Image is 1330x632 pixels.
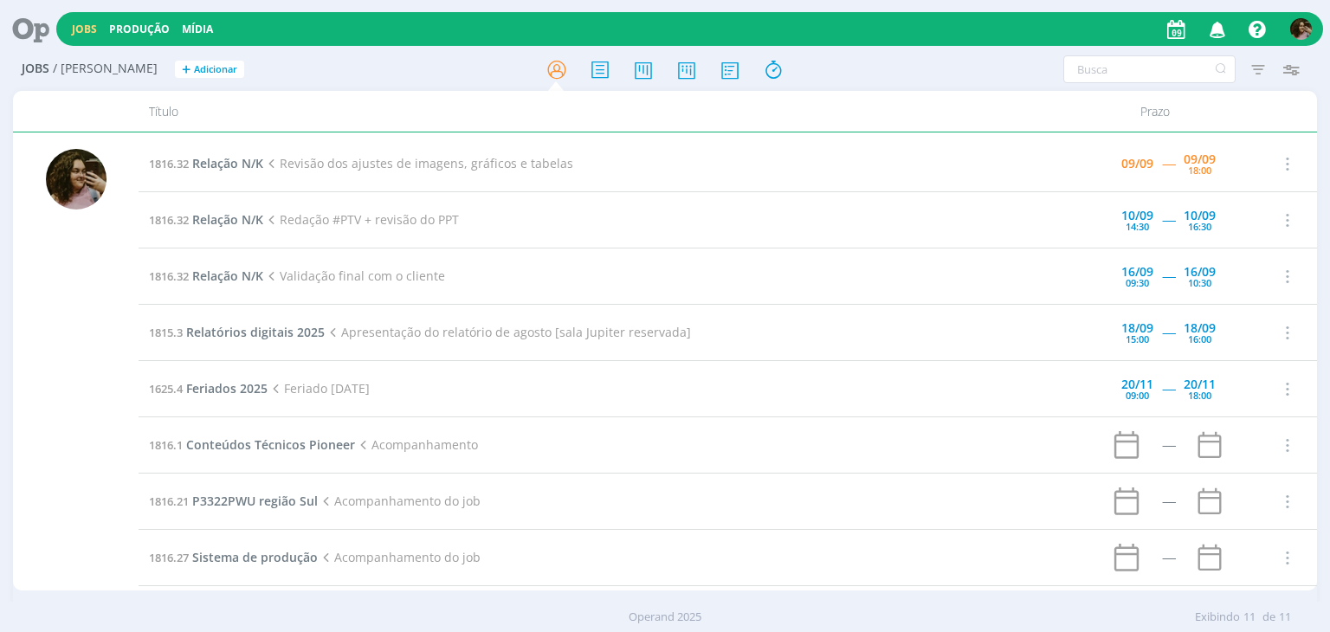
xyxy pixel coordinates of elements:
[1162,324,1175,340] span: -----
[139,91,1057,132] div: Título
[1162,155,1175,171] span: -----
[72,22,97,36] a: Jobs
[1188,390,1211,400] div: 18:00
[149,493,318,509] a: 1816.21P3322PWU região Sul
[149,155,263,171] a: 1816.32Relação N/K
[149,381,183,397] span: 1625.4
[1162,495,1175,507] div: -----
[53,61,158,76] span: / [PERSON_NAME]
[318,549,480,565] span: Acompanhamento do job
[149,493,189,509] span: 1816.21
[1195,609,1240,626] span: Exibindo
[149,380,268,397] a: 1625.4Feriados 2025
[1162,268,1175,284] span: -----
[192,268,263,284] span: Relação N/K
[182,61,190,79] span: +
[1162,439,1175,451] div: -----
[1290,18,1312,40] img: N
[175,61,244,79] button: +Adicionar
[263,211,458,228] span: Redação #PTV + revisão do PPT
[22,61,49,76] span: Jobs
[67,23,102,36] button: Jobs
[149,268,263,284] a: 1816.32Relação N/K
[268,380,369,397] span: Feriado [DATE]
[1126,390,1149,400] div: 09:00
[46,149,107,210] img: N
[149,324,325,340] a: 1815.3Relatórios digitais 2025
[149,436,355,453] a: 1816.1Conteúdos Técnicos Pioneer
[1188,334,1211,344] div: 16:00
[186,324,325,340] span: Relatórios digitais 2025
[149,268,189,284] span: 1816.32
[1188,278,1211,287] div: 10:30
[192,211,263,228] span: Relação N/K
[1121,158,1153,170] div: 09/09
[182,22,213,36] a: Mídia
[1279,609,1291,626] span: 11
[263,155,572,171] span: Revisão dos ajustes de imagens, gráficos e tabelas
[1289,14,1313,44] button: N
[149,550,189,565] span: 1816.27
[1243,609,1256,626] span: 11
[1188,165,1211,175] div: 18:00
[149,437,183,453] span: 1816.1
[149,156,189,171] span: 1816.32
[1063,55,1236,83] input: Busca
[1162,380,1175,397] span: -----
[1184,153,1216,165] div: 09/09
[192,155,263,171] span: Relação N/K
[1184,210,1216,222] div: 10/09
[318,493,480,509] span: Acompanhamento do job
[355,436,477,453] span: Acompanhamento
[325,324,690,340] span: Apresentação do relatório de agosto [sala Jupiter reservada]
[1162,551,1175,564] div: -----
[1188,222,1211,231] div: 16:30
[1126,222,1149,231] div: 14:30
[1121,322,1153,334] div: 18/09
[1184,266,1216,278] div: 16/09
[263,268,444,284] span: Validação final com o cliente
[1184,322,1216,334] div: 18/09
[1121,210,1153,222] div: 10/09
[1126,334,1149,344] div: 15:00
[149,212,189,228] span: 1816.32
[149,325,183,340] span: 1815.3
[1121,378,1153,390] div: 20/11
[1121,266,1153,278] div: 16/09
[192,493,318,509] span: P3322PWU região Sul
[186,436,355,453] span: Conteúdos Técnicos Pioneer
[177,23,218,36] button: Mídia
[186,380,268,397] span: Feriados 2025
[1184,378,1216,390] div: 20/11
[109,22,170,36] a: Produção
[1162,211,1175,228] span: -----
[1262,609,1275,626] span: de
[149,211,263,228] a: 1816.32Relação N/K
[149,549,318,565] a: 1816.27Sistema de produção
[1058,91,1252,132] div: Prazo
[192,549,318,565] span: Sistema de produção
[194,64,237,75] span: Adicionar
[104,23,175,36] button: Produção
[1126,278,1149,287] div: 09:30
